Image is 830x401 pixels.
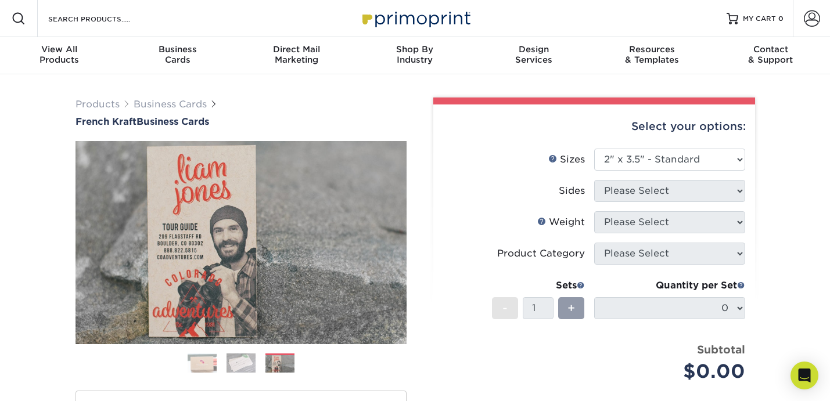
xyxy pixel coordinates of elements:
div: & Support [712,44,830,65]
a: DesignServices [475,37,593,74]
div: Select your options: [443,104,746,149]
div: Services [475,44,593,65]
span: MY CART [743,14,776,24]
span: Business [118,44,237,55]
span: - [502,299,508,317]
span: French Kraft [76,116,136,127]
div: & Templates [593,44,712,65]
a: French KraftBusiness Cards [76,116,407,127]
a: Shop ByIndustry [355,37,474,74]
span: 0 [778,15,784,23]
span: + [567,299,575,317]
a: Direct MailMarketing [237,37,355,74]
img: Business Cards 02 [227,353,256,373]
img: Business Cards 01 [188,349,217,378]
div: Industry [355,44,474,65]
div: Product Category [497,247,585,261]
span: Design [475,44,593,55]
div: Open Intercom Messenger [791,362,818,389]
span: Contact [712,44,830,55]
div: Weight [537,215,585,229]
div: Marketing [237,44,355,65]
h1: Business Cards [76,116,407,127]
span: Resources [593,44,712,55]
div: Quantity per Set [594,279,745,292]
div: Sets [492,279,585,292]
a: Contact& Support [712,37,830,74]
a: Business Cards [134,99,207,110]
div: Sizes [548,153,585,167]
img: Primoprint [357,6,473,31]
a: Products [76,99,120,110]
a: BusinessCards [118,37,237,74]
a: Resources& Templates [593,37,712,74]
div: Sides [559,184,585,198]
input: SEARCH PRODUCTS..... [47,12,160,26]
img: Business Cards 03 [265,354,294,374]
strong: Subtotal [697,343,745,356]
div: $0.00 [603,357,745,385]
div: Cards [118,44,237,65]
img: French Kraft 03 [76,128,407,357]
span: Shop By [355,44,474,55]
span: Direct Mail [237,44,355,55]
